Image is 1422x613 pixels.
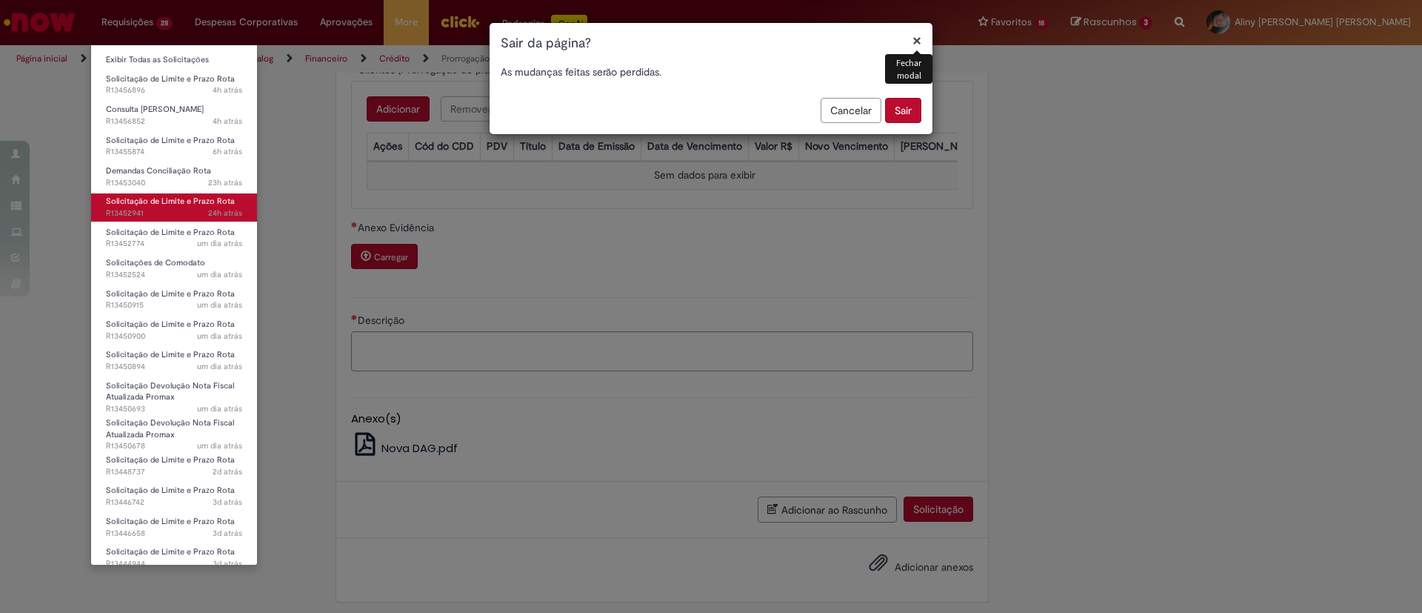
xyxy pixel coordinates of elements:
[90,44,258,566] ul: Requisições
[197,361,242,372] time: 27/08/2025 09:07:26
[91,102,257,129] a: Aberto R13456852 : Consulta Serasa
[106,73,235,85] span: Solicitação de Limite e Prazo Rota
[106,104,204,115] span: Consulta [PERSON_NAME]
[885,54,932,84] div: Fechar modal
[213,497,242,508] span: 3d atrás
[213,85,242,96] span: 4h atrás
[213,116,242,127] time: 28/08/2025 10:52:22
[106,485,235,496] span: Solicitação de Limite e Prazo Rota
[91,415,257,447] a: Aberto R13450678 : Solicitação Devolução Nota Fiscal Atualizada Promax
[91,133,257,160] a: Aberto R13455874 : Solicitação de Limite e Prazo Rota
[106,299,242,311] span: R13450915
[213,146,242,157] span: 6h atrás
[197,299,242,311] span: um dia atrás
[213,85,242,96] time: 28/08/2025 10:56:14
[91,52,257,68] a: Exibir Todas as Solicitações
[213,528,242,539] span: 3d atrás
[106,227,235,238] span: Solicitação de Limite e Prazo Rota
[91,255,257,282] a: Aberto R13452524 : Solicitações de Comodato
[106,528,242,540] span: R13446658
[106,403,242,415] span: R13450693
[106,466,242,478] span: R13448737
[91,71,257,99] a: Aberto R13456896 : Solicitação de Limite e Prazo Rota
[197,269,242,280] time: 27/08/2025 13:46:26
[91,225,257,252] a: Aberto R13452774 : Solicitação de Limite e Prazo Rota
[91,163,257,190] a: Aberto R13453040 : Demandas Conciliação Rota
[197,238,242,249] span: um dia atrás
[91,544,257,571] a: Aberto R13444944 : Solicitação de Limite e Prazo Rota
[106,546,235,557] span: Solicitação de Limite e Prazo Rota
[91,483,257,510] a: Aberto R13446742 : Solicitação de Limite e Prazo Rota
[106,454,235,465] span: Solicitação de Limite e Prazo Rota
[106,288,235,299] span: Solicitação de Limite e Prazo Rota
[208,208,242,219] span: 24h atrás
[106,238,242,250] span: R13452774
[197,331,242,342] span: um dia atrás
[91,193,257,221] a: Aberto R13452941 : Solicitação de Limite e Prazo Rota
[213,466,242,477] time: 26/08/2025 14:39:10
[197,238,242,249] time: 27/08/2025 14:28:19
[91,514,257,541] a: Aberto R13446658 : Solicitação de Limite e Prazo Rota
[91,378,257,410] a: Aberto R13450693 : Solicitação Devolução Nota Fiscal Atualizada Promax
[106,85,242,96] span: R13456896
[106,361,242,373] span: R13450894
[91,347,257,374] a: Aberto R13450894 : Solicitação de Limite e Prazo Rota
[213,116,242,127] span: 4h atrás
[106,440,242,452] span: R13450678
[106,497,242,508] span: R13446742
[106,516,235,527] span: Solicitação de Limite e Prazo Rota
[106,135,235,146] span: Solicitação de Limite e Prazo Rota
[213,146,242,157] time: 28/08/2025 08:50:29
[213,466,242,477] span: 2d atrás
[106,116,242,127] span: R13456852
[208,208,242,219] time: 27/08/2025 14:55:17
[106,146,242,158] span: R13455874
[213,558,242,569] span: 3d atrás
[501,34,921,53] h1: Sair da página?
[106,208,242,219] span: R13452941
[501,64,921,79] p: As mudanças feitas serão perdidas.
[213,528,242,539] time: 26/08/2025 08:27:17
[106,417,234,440] span: Solicitação Devolução Nota Fiscal Atualizada Promax
[821,98,881,123] button: Cancelar
[197,403,242,414] time: 27/08/2025 08:16:47
[106,558,242,570] span: R13444944
[197,269,242,280] span: um dia atrás
[208,177,242,188] span: 23h atrás
[106,196,235,207] span: Solicitação de Limite e Prazo Rota
[91,317,257,344] a: Aberto R13450900 : Solicitação de Limite e Prazo Rota
[197,331,242,342] time: 27/08/2025 09:08:12
[106,165,211,176] span: Demandas Conciliação Rota
[197,440,242,451] span: um dia atrás
[106,319,235,330] span: Solicitação de Limite e Prazo Rota
[213,558,242,569] time: 25/08/2025 15:21:46
[106,349,235,360] span: Solicitação de Limite e Prazo Rota
[106,257,205,268] span: Solicitações de Comodato
[213,497,242,508] time: 26/08/2025 08:43:49
[912,33,921,48] button: Fechar modal
[106,269,242,281] span: R13452524
[197,440,242,451] time: 27/08/2025 08:11:14
[91,452,257,480] a: Aberto R13448737 : Solicitação de Limite e Prazo Rota
[106,380,234,403] span: Solicitação Devolução Nota Fiscal Atualizada Promax
[91,286,257,314] a: Aberto R13450915 : Solicitação de Limite e Prazo Rota
[197,403,242,414] span: um dia atrás
[197,299,242,311] time: 27/08/2025 09:10:00
[885,98,921,123] button: Sair
[197,361,242,372] span: um dia atrás
[106,331,242,342] span: R13450900
[106,177,242,189] span: R13453040
[208,177,242,188] time: 27/08/2025 15:11:15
